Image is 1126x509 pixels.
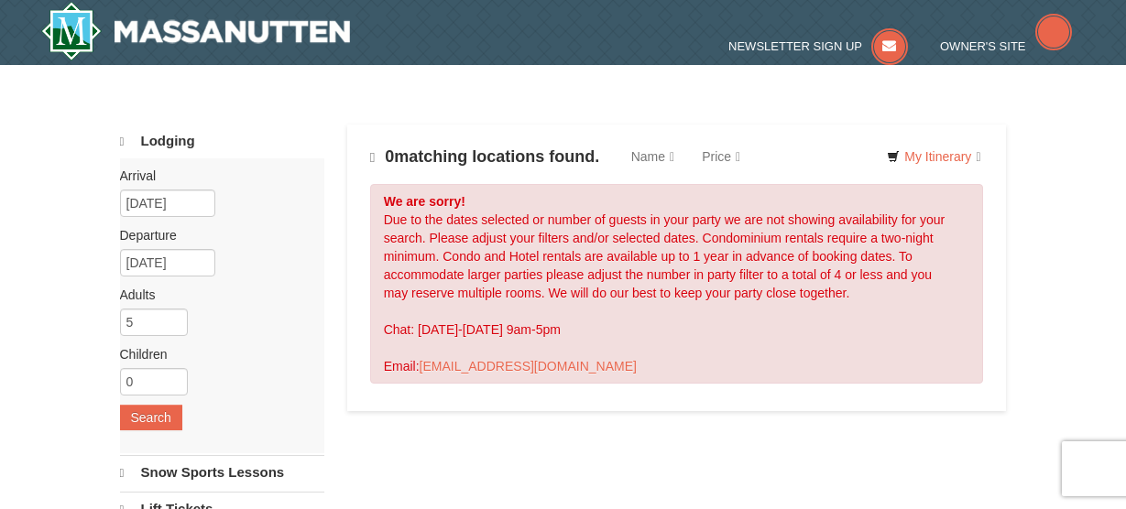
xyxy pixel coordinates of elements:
[120,345,311,363] label: Children
[385,147,394,166] span: 0
[41,2,351,60] a: Massanutten Resort
[875,143,992,170] a: My Itinerary
[41,2,351,60] img: Massanutten Resort Logo
[120,455,324,490] a: Snow Sports Lessons
[728,39,862,53] span: Newsletter Sign Up
[120,125,324,158] a: Lodging
[120,226,311,244] label: Departure
[728,39,908,53] a: Newsletter Sign Up
[120,286,311,304] label: Adults
[420,359,637,374] a: [EMAIL_ADDRESS][DOMAIN_NAME]
[618,138,688,175] a: Name
[384,194,465,209] strong: We are sorry!
[370,147,600,167] h4: matching locations found.
[120,167,311,185] label: Arrival
[940,39,1026,53] span: Owner's Site
[370,184,984,384] div: Due to the dates selected or number of guests in your party we are not showing availability for y...
[688,138,754,175] a: Price
[120,405,182,430] button: Search
[940,39,1072,53] a: Owner's Site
